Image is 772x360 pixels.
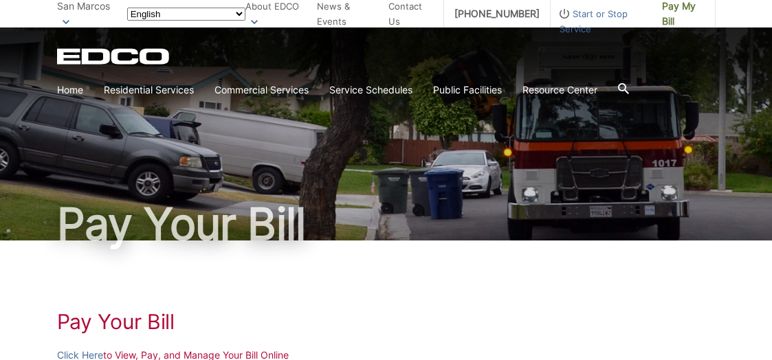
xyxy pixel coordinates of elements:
h1: Pay Your Bill [57,309,716,334]
select: Select a language [127,8,245,21]
a: Home [57,82,83,98]
h1: Pay Your Bill [57,202,716,246]
a: EDCD logo. Return to the homepage. [57,48,171,65]
a: Resource Center [522,82,597,98]
a: Residential Services [104,82,194,98]
a: Commercial Services [214,82,309,98]
a: Public Facilities [433,82,502,98]
a: Service Schedules [329,82,412,98]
